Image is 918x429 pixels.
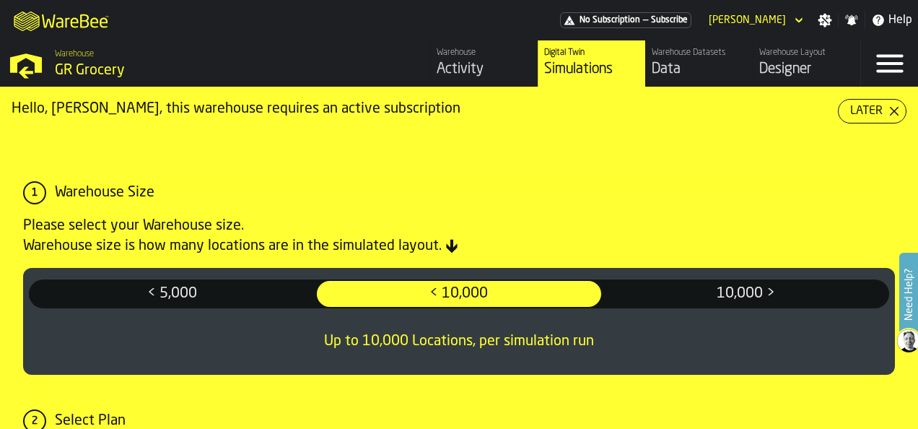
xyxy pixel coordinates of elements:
[55,61,315,81] div: GR Grocery
[703,12,806,29] div: DropdownMenuValue-Jessica Derkacz
[32,282,312,305] span: < 5,000
[838,99,906,123] button: button-Later
[12,99,838,119] div: Hello, [PERSON_NAME], this warehouse requires an active subscription
[651,15,688,25] span: Subscribe
[580,15,640,25] span: No Subscription
[560,12,691,28] div: Menu Subscription
[606,282,886,305] span: 10,000 >
[318,282,599,305] span: < 10,000
[888,12,912,29] span: Help
[603,279,889,308] label: button-switch-multi-10,000 >
[437,59,532,79] div: Activity
[30,281,314,307] div: thumb
[753,40,860,87] a: link-to-/wh/i/e451d98b-95f6-4604-91ff-c80219f9c36d/designer
[839,13,865,27] label: button-toggle-Notifications
[538,40,645,87] a: link-to-/wh/i/e451d98b-95f6-4604-91ff-c80219f9c36d/simulations
[645,40,753,87] a: link-to-/wh/i/e451d98b-95f6-4604-91ff-c80219f9c36d/data
[317,281,600,307] div: thumb
[29,279,315,308] label: button-switch-multi-< 5,000
[560,12,691,28] a: link-to-/wh/i/e451d98b-95f6-4604-91ff-c80219f9c36d/pricing/
[437,48,532,58] div: Warehouse
[901,254,917,335] label: Need Help?
[759,48,854,58] div: Warehouse Layout
[604,281,888,307] div: thumb
[643,15,648,25] span: —
[865,12,918,29] label: button-toggle-Help
[315,279,602,308] label: button-switch-multi-< 10,000
[315,320,603,363] div: Up to 10,000 Locations, per simulation run
[844,103,888,120] div: Later
[23,216,895,256] div: Please select your Warehouse size. Warehouse size is how many locations are in the simulated layout.
[55,183,154,203] div: Warehouse Size
[652,48,747,58] div: Warehouse Datasets
[812,13,838,27] label: button-toggle-Settings
[652,59,747,79] div: Data
[430,40,538,87] a: link-to-/wh/i/e451d98b-95f6-4604-91ff-c80219f9c36d/feed/
[861,40,918,87] label: button-toggle-Menu
[544,59,639,79] div: Simulations
[23,181,46,204] div: 1
[709,14,786,26] div: DropdownMenuValue-Jessica Derkacz
[55,49,94,59] span: Warehouse
[544,48,639,58] div: Digital Twin
[759,59,854,79] div: Designer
